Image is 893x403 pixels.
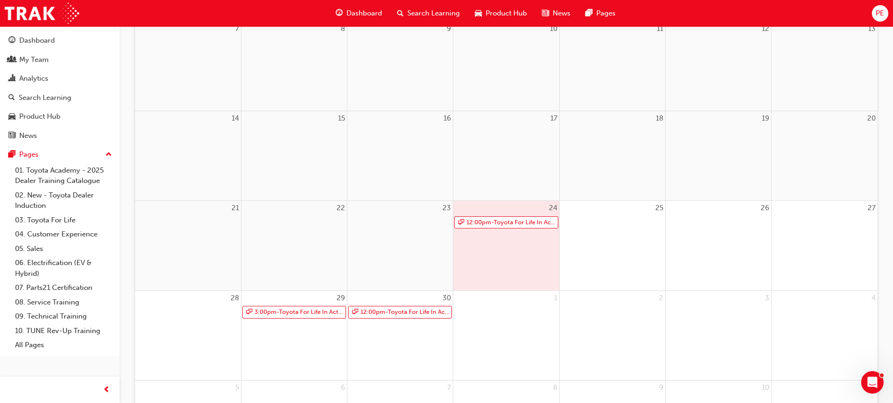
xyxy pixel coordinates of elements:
[559,21,665,111] td: September 11, 2025
[4,89,116,106] a: Search Learning
[4,70,116,87] a: Analytics
[8,37,15,45] span: guage-icon
[453,201,559,290] td: September 24, 2025
[760,22,771,36] a: September 12, 2025
[542,8,549,19] span: news-icon
[553,8,570,19] span: News
[866,22,878,36] a: September 13, 2025
[578,4,623,23] a: pages-iconPages
[335,291,347,305] a: September 29, 2025
[654,111,665,126] a: September 18, 2025
[347,21,453,111] td: September 9, 2025
[866,201,878,215] a: September 27, 2025
[665,290,771,380] td: October 3, 2025
[19,149,38,160] div: Pages
[19,111,60,122] div: Product Hub
[4,146,116,163] button: Pages
[19,130,37,141] div: News
[347,111,453,201] td: September 16, 2025
[229,291,241,305] a: September 28, 2025
[241,201,347,290] td: September 22, 2025
[11,242,116,256] a: 05. Sales
[347,290,453,380] td: September 30, 2025
[4,30,116,146] button: DashboardMy TeamAnalyticsSearch LearningProduct HubNews
[442,111,453,126] a: September 16, 2025
[347,201,453,290] td: September 23, 2025
[135,111,241,201] td: September 14, 2025
[861,371,884,394] iframe: Intercom live chat
[8,75,15,83] span: chart-icon
[11,338,116,352] a: All Pages
[760,380,771,395] a: October 10, 2025
[397,8,404,19] span: search-icon
[4,32,116,49] a: Dashboard
[653,201,665,215] a: September 25, 2025
[760,111,771,126] a: September 19, 2025
[475,8,482,19] span: car-icon
[19,35,55,46] div: Dashboard
[657,380,665,395] a: October 9, 2025
[655,22,665,36] a: September 11, 2025
[458,217,464,228] span: sessionType_ONLINE_URL-icon
[548,111,559,126] a: September 17, 2025
[441,291,453,305] a: September 30, 2025
[445,380,453,395] a: October 7, 2025
[4,127,116,144] a: News
[453,111,559,201] td: September 17, 2025
[246,306,252,318] span: sessionType_ONLINE_URL-icon
[772,201,878,290] td: September 27, 2025
[665,201,771,290] td: September 26, 2025
[547,201,559,215] a: September 24, 2025
[11,324,116,338] a: 10. TUNE Rev-Up Training
[19,54,49,65] div: My Team
[5,3,79,24] img: Trak
[105,149,112,161] span: up-icon
[585,8,593,19] span: pages-icon
[11,309,116,324] a: 09. Technical Training
[4,51,116,68] a: My Team
[453,290,559,380] td: October 1, 2025
[135,290,241,380] td: September 28, 2025
[328,4,390,23] a: guage-iconDashboard
[772,111,878,201] td: September 20, 2025
[339,22,347,36] a: September 8, 2025
[352,306,358,318] span: sessionType_ONLINE_URL-icon
[445,22,453,36] a: September 9, 2025
[870,291,878,305] a: October 4, 2025
[11,188,116,213] a: 02. New - Toyota Dealer Induction
[335,201,347,215] a: September 22, 2025
[876,8,884,19] span: PE
[772,290,878,380] td: October 4, 2025
[11,163,116,188] a: 01. Toyota Academy - 2025 Dealer Training Catalogue
[559,290,665,380] td: October 2, 2025
[4,108,116,125] a: Product Hub
[11,256,116,281] a: 06. Electrification (EV & Hybrid)
[596,8,615,19] span: Pages
[8,132,15,140] span: news-icon
[466,217,556,228] span: 12:00pm - Toyota For Life In Action - Virtual Classroom
[763,291,771,305] a: October 3, 2025
[407,8,460,19] span: Search Learning
[360,306,450,318] span: 12:00pm - Toyota For Life In Action - Virtual Classroom
[441,201,453,215] a: September 23, 2025
[346,8,382,19] span: Dashboard
[390,4,467,23] a: search-iconSearch Learning
[241,111,347,201] td: September 15, 2025
[486,8,527,19] span: Product Hub
[135,201,241,290] td: September 21, 2025
[241,290,347,380] td: September 29, 2025
[772,21,878,111] td: September 13, 2025
[233,380,241,395] a: October 5, 2025
[135,21,241,111] td: September 7, 2025
[453,21,559,111] td: September 10, 2025
[872,5,888,22] button: PE
[339,380,347,395] a: October 6, 2025
[11,227,116,242] a: 04. Customer Experience
[336,111,347,126] a: September 15, 2025
[665,21,771,111] td: September 12, 2025
[11,213,116,228] a: 03. Toyota For Life
[548,22,559,36] a: September 10, 2025
[8,56,15,64] span: people-icon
